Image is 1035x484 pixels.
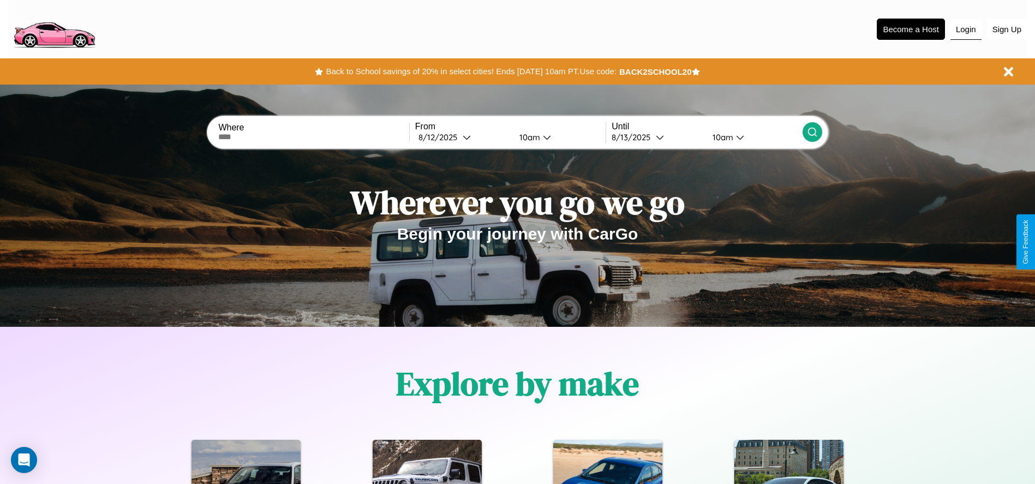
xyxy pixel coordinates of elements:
button: 10am [511,132,606,143]
img: logo [8,5,100,51]
div: Give Feedback [1022,220,1030,264]
div: 8 / 13 / 2025 [612,132,656,142]
label: Where [218,123,409,133]
button: Become a Host [877,19,945,40]
button: Back to School savings of 20% in select cities! Ends [DATE] 10am PT.Use code: [323,64,619,79]
div: Open Intercom Messenger [11,447,37,473]
label: From [415,122,606,132]
label: Until [612,122,802,132]
div: 8 / 12 / 2025 [418,132,463,142]
button: Sign Up [987,19,1027,39]
button: 8/12/2025 [415,132,511,143]
div: 10am [514,132,543,142]
button: Login [950,19,982,40]
b: BACK2SCHOOL20 [619,67,692,76]
div: 10am [707,132,736,142]
h1: Explore by make [396,361,639,406]
button: 10am [704,132,803,143]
